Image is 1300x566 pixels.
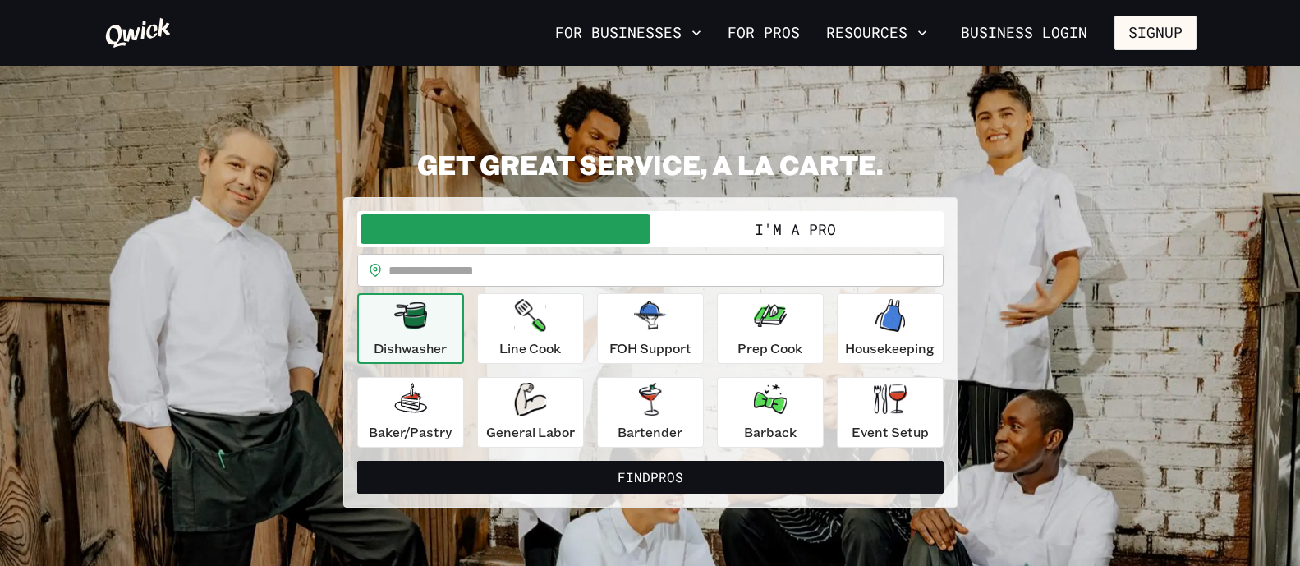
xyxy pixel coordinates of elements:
[549,19,708,47] button: For Businesses
[343,148,958,181] h2: GET GREAT SERVICE, A LA CARTE.
[737,338,802,358] p: Prep Cook
[820,19,934,47] button: Resources
[369,422,452,442] p: Baker/Pastry
[717,377,824,448] button: Barback
[357,461,944,494] button: FindPros
[477,293,584,364] button: Line Cook
[845,338,935,358] p: Housekeeping
[499,338,561,358] p: Line Cook
[486,422,575,442] p: General Labor
[357,293,464,364] button: Dishwasher
[837,377,944,448] button: Event Setup
[618,422,682,442] p: Bartender
[1114,16,1197,50] button: Signup
[650,214,940,244] button: I'm a Pro
[837,293,944,364] button: Housekeeping
[609,338,691,358] p: FOH Support
[477,377,584,448] button: General Labor
[361,214,650,244] button: I'm a Business
[947,16,1101,50] a: Business Login
[721,19,806,47] a: For Pros
[717,293,824,364] button: Prep Cook
[357,377,464,448] button: Baker/Pastry
[597,377,704,448] button: Bartender
[374,338,447,358] p: Dishwasher
[597,293,704,364] button: FOH Support
[852,422,929,442] p: Event Setup
[744,422,797,442] p: Barback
